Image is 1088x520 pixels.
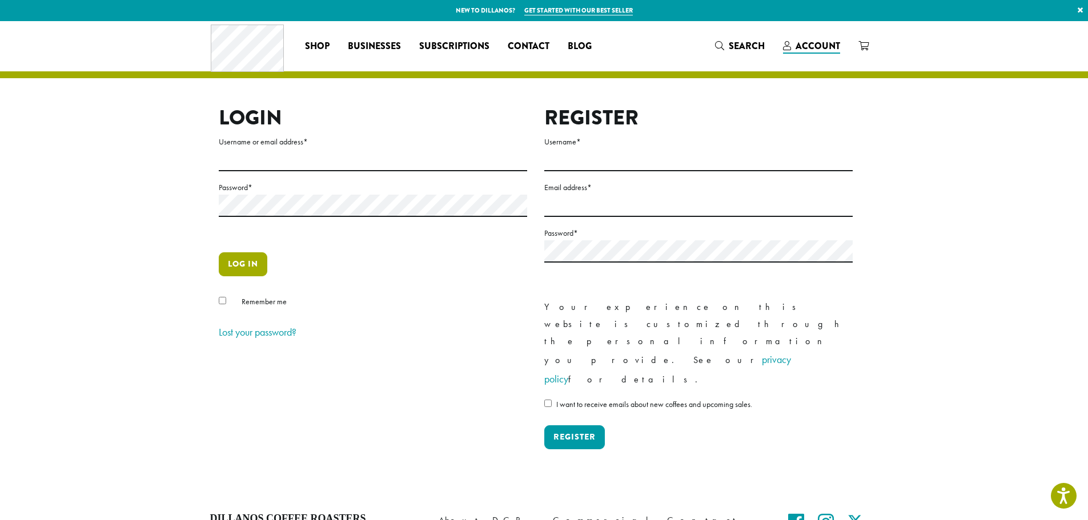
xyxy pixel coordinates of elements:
span: Account [796,39,840,53]
label: Username or email address [219,135,527,149]
span: Blog [568,39,592,54]
button: Register [544,425,605,449]
a: Get started with our best seller [524,6,633,15]
span: Businesses [348,39,401,54]
span: I want to receive emails about new coffees and upcoming sales. [556,399,752,409]
span: Shop [305,39,330,54]
h2: Login [219,106,527,130]
button: Log in [219,252,267,276]
a: Shop [296,37,339,55]
span: Remember me [242,296,287,307]
label: Username [544,135,853,149]
span: Subscriptions [419,39,489,54]
h2: Register [544,106,853,130]
a: privacy policy [544,353,791,385]
label: Email address [544,180,853,195]
span: Contact [508,39,549,54]
p: Your experience on this website is customized through the personal information you provide. See o... [544,299,853,389]
input: I want to receive emails about new coffees and upcoming sales. [544,400,552,407]
a: Lost your password? [219,325,296,338]
a: Search [706,37,774,55]
label: Password [219,180,527,195]
span: Search [729,39,765,53]
label: Password [544,226,853,240]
